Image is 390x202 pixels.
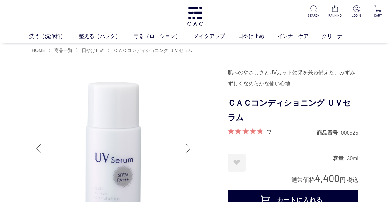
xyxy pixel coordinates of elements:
a: お気に入りに登録する [228,154,246,172]
a: クリーナー [322,32,361,40]
a: 洗う（洗浄料） [29,32,79,40]
dd: 30ml [347,155,358,162]
a: HOME [32,48,45,53]
dd: 000525 [341,129,358,136]
span: ＣＡＣコンディショニング ＵＶセラム [113,48,192,53]
a: 整える（パック） [79,32,134,40]
span: 日やけ止め [82,48,105,53]
li: 〉 [48,47,74,54]
a: RANKING [328,5,342,18]
dt: 容量 [333,155,347,162]
p: LOGIN [349,13,363,18]
a: CART [371,5,385,18]
p: CART [371,13,385,18]
a: 日やけ止め [238,32,277,40]
li: 〉 [76,47,106,54]
a: 日やけ止め [80,48,105,53]
p: SEARCH [307,13,320,18]
span: 通常価格 [291,177,315,183]
h1: ＣＡＣコンディショニング ＵＶセラム [228,96,358,125]
img: logo [187,7,203,26]
a: LOGIN [349,5,363,18]
a: ＣＡＣコンディショニング ＵＶセラム [112,48,192,53]
span: 税込 [347,177,358,183]
a: SEARCH [307,5,320,18]
a: 商品一覧 [53,48,73,53]
a: インナーケア [277,32,322,40]
a: メイクアップ [194,32,238,40]
span: 円 [340,177,346,183]
span: 4,400 [315,172,340,184]
div: 肌へのやさしさとUVカット効果を兼ね備えた、みずみずしくなめらかな使い心地。 [228,67,358,89]
a: 守る（ローション） [134,32,194,40]
a: 17 [267,128,271,135]
span: 商品一覧 [54,48,73,53]
li: 〉 [107,47,194,54]
dt: 商品番号 [317,129,341,136]
p: RANKING [328,13,342,18]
